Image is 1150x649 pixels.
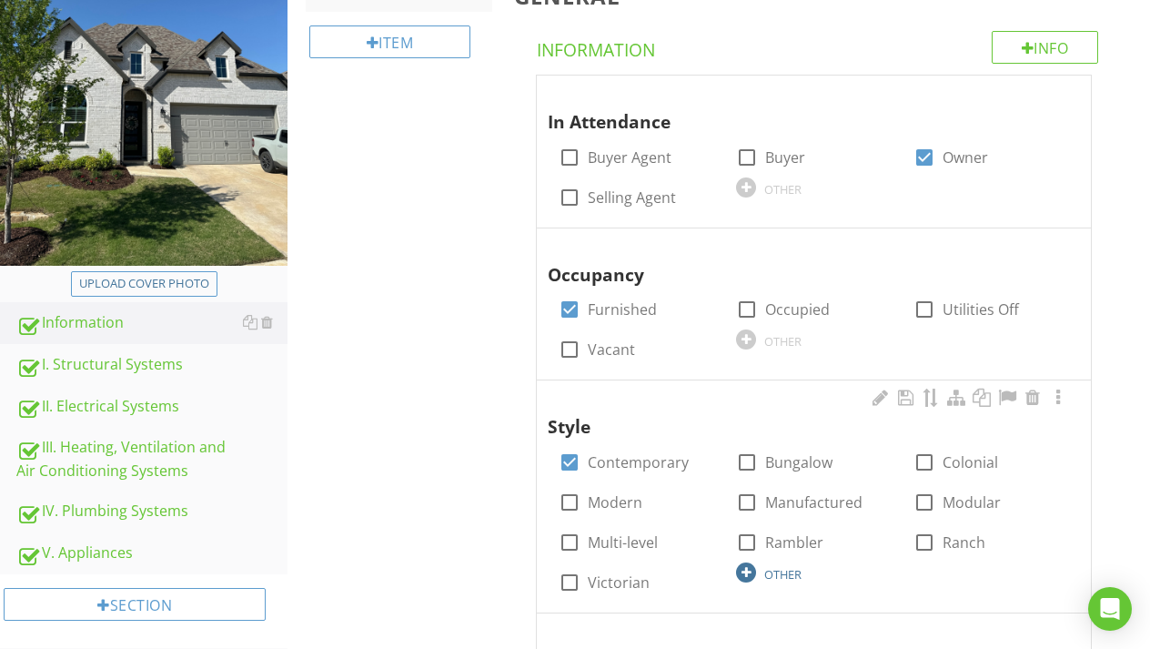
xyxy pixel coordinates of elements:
[588,573,650,592] label: Victorian
[588,533,658,552] label: Multi-level
[588,493,642,512] label: Modern
[765,533,823,552] label: Rambler
[71,271,217,297] button: Upload cover photo
[588,148,671,167] label: Buyer Agent
[943,148,988,167] label: Owner
[765,493,862,512] label: Manufactured
[943,300,1019,319] label: Utilities Off
[309,25,470,58] div: Item
[765,300,830,319] label: Occupied
[588,300,657,319] label: Furnished
[79,275,209,293] div: Upload cover photo
[16,436,287,482] div: III. Heating, Ventilation and Air Conditioning Systems
[548,83,1054,136] div: In Attendance
[588,453,689,472] label: Contemporary
[764,334,802,349] div: OTHER
[16,542,287,565] div: V. Appliances
[765,148,805,167] label: Buyer
[588,340,635,359] label: Vacant
[16,500,287,523] div: IV. Plumbing Systems
[16,353,287,377] div: I. Structural Systems
[537,31,1098,62] h4: Information
[588,188,676,207] label: Selling Agent
[1088,587,1132,631] div: Open Intercom Messenger
[548,236,1054,289] div: Occupancy
[943,533,985,552] label: Ranch
[4,588,266,621] div: Section
[548,388,1054,441] div: Style
[943,493,1001,512] label: Modular
[943,453,998,472] label: Colonial
[992,31,1099,64] div: Info
[764,182,802,197] div: OTHER
[764,567,802,582] div: OTHER
[16,311,287,335] div: Information
[16,395,287,419] div: II. Electrical Systems
[765,453,832,472] label: Bungalow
